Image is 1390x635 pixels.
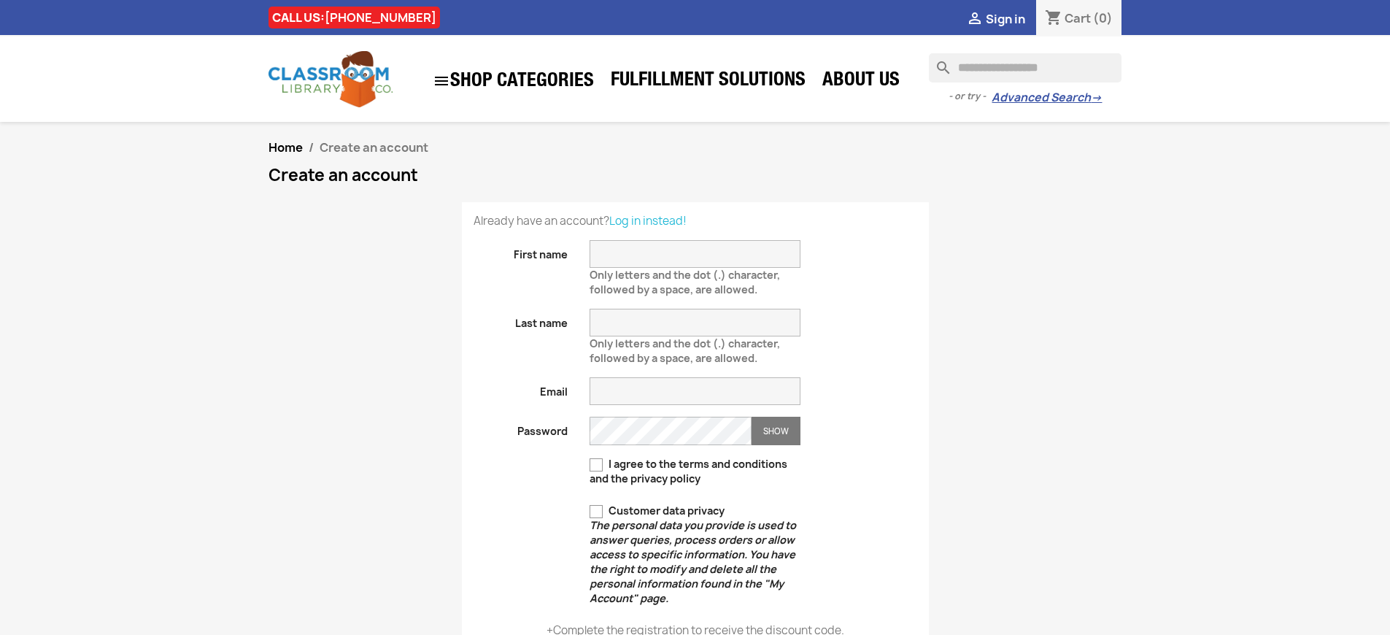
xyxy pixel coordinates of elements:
button: Show [752,417,800,445]
i: search [929,53,946,71]
a: Home [269,139,303,155]
i:  [433,72,450,90]
span: Only letters and the dot (.) character, followed by a space, are allowed. [590,262,780,296]
p: Already have an account? [474,214,917,228]
span: → [1091,91,1102,105]
a: About Us [815,67,907,96]
label: Customer data privacy [590,504,800,606]
label: Last name [463,309,579,331]
i:  [966,11,984,28]
a: [PHONE_NUMBER] [325,9,436,26]
label: Password [463,417,579,439]
i: shopping_cart [1045,10,1062,28]
a:  Sign in [966,11,1025,27]
span: Only letters and the dot (.) character, followed by a space, are allowed. [590,331,780,365]
input: Password input [590,417,752,445]
em: The personal data you provide is used to answer queries, process orders or allow access to specif... [590,518,796,605]
span: - or try - [949,89,992,104]
a: SHOP CATEGORIES [425,65,601,97]
h1: Create an account [269,166,1122,184]
a: Advanced Search→ [992,91,1102,105]
a: Log in instead! [609,213,687,228]
span: (0) [1093,10,1113,26]
div: CALL US: [269,7,440,28]
span: Sign in [986,11,1025,27]
label: Email [463,377,579,399]
img: Classroom Library Company [269,51,393,107]
span: Cart [1065,10,1091,26]
input: Search [929,53,1121,82]
label: First name [463,240,579,262]
label: I agree to the terms and conditions and the privacy policy [590,457,800,486]
a: Fulfillment Solutions [603,67,813,96]
span: Create an account [320,139,428,155]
